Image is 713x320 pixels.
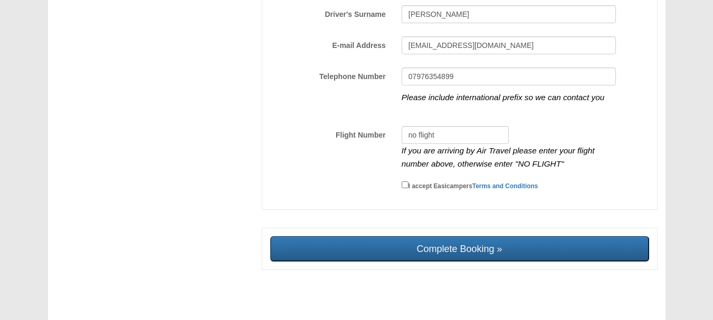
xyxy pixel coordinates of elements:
[402,36,616,54] input: E-mail Address
[472,182,538,190] a: Terms and Conditions
[408,182,538,190] small: I accept Easicampers
[262,126,394,140] label: Flight Number
[402,181,408,188] input: I accept EasicampersTerms and Conditions
[262,36,394,51] label: E-mail Address
[402,146,595,169] i: If you are arriving by Air Travel please enter your flight number above, otherwise enter "NO FLIGHT"
[270,236,649,261] input: Complete Booking »
[262,5,394,20] label: Driver's Surname
[402,126,509,144] input: Flight Number
[402,67,616,85] input: Telephone Number
[402,93,604,102] i: Please include international prefix so we can contact you
[402,5,616,23] input: Driver's Surname
[262,67,394,82] label: Telephone Number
